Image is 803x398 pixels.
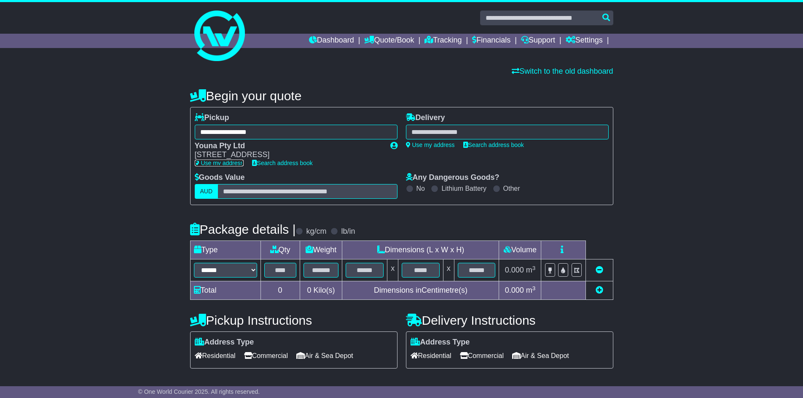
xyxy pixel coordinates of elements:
label: No [416,184,425,192]
a: Quote/Book [364,34,414,48]
a: Use my address [406,142,455,148]
span: m [526,286,536,294]
a: Tracking [424,34,462,48]
span: Air & Sea Depot [296,349,353,362]
label: lb/in [341,227,355,236]
td: Qty [261,241,300,259]
label: Other [503,184,520,192]
div: [STREET_ADDRESS] [195,150,382,160]
span: 0.000 [505,266,524,274]
td: x [443,259,454,281]
a: Dashboard [309,34,354,48]
label: Address Type [411,338,470,347]
td: Kilo(s) [300,281,342,300]
a: Search address book [463,142,524,148]
span: Commercial [460,349,504,362]
label: Address Type [195,338,254,347]
td: Volume [499,241,541,259]
h4: Pickup Instructions [190,313,397,327]
span: Residential [195,349,236,362]
sup: 3 [532,265,536,271]
h4: Begin your quote [190,89,613,103]
td: 0 [261,281,300,300]
label: Lithium Battery [441,184,486,192]
a: Financials [472,34,510,48]
label: AUD [195,184,218,199]
div: Youna Pty Ltd [195,142,382,151]
span: Commercial [244,349,288,362]
a: Remove this item [596,266,603,274]
span: © One World Courier 2025. All rights reserved. [138,388,260,395]
td: Dimensions in Centimetre(s) [342,281,499,300]
h4: Delivery Instructions [406,313,613,327]
span: Residential [411,349,451,362]
td: Total [190,281,261,300]
span: Air & Sea Depot [512,349,569,362]
span: 0 [307,286,311,294]
td: Dimensions (L x W x H) [342,241,499,259]
a: Switch to the old dashboard [512,67,613,75]
a: Support [521,34,555,48]
a: Use my address [195,160,244,166]
span: 0.000 [505,286,524,294]
a: Search address book [252,160,313,166]
td: Type [190,241,261,259]
td: Weight [300,241,342,259]
sup: 3 [532,285,536,291]
h4: Package details | [190,222,296,236]
td: x [387,259,398,281]
span: m [526,266,536,274]
a: Settings [566,34,603,48]
a: Add new item [596,286,603,294]
label: Pickup [195,113,229,123]
label: Any Dangerous Goods? [406,173,500,182]
label: Delivery [406,113,445,123]
label: kg/cm [306,227,326,236]
label: Goods Value [195,173,245,182]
